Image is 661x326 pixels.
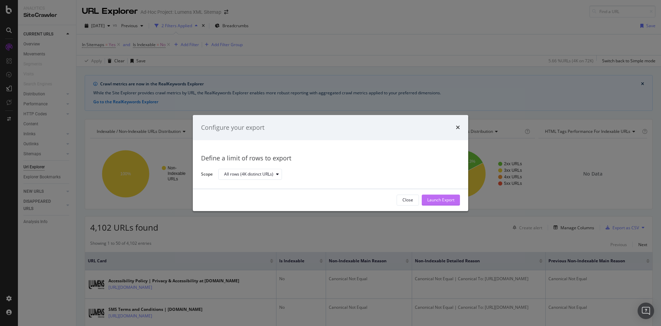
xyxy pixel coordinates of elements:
[422,194,460,206] button: Launch Export
[224,172,273,177] div: All rows (4K distinct URLs)
[201,154,460,163] div: Define a limit of rows to export
[456,123,460,132] div: times
[427,197,454,203] div: Launch Export
[201,171,213,179] label: Scope
[193,115,468,211] div: modal
[638,303,654,319] div: Open Intercom Messenger
[397,194,419,206] button: Close
[402,197,413,203] div: Close
[218,169,282,180] button: All rows (4K distinct URLs)
[201,123,264,132] div: Configure your export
